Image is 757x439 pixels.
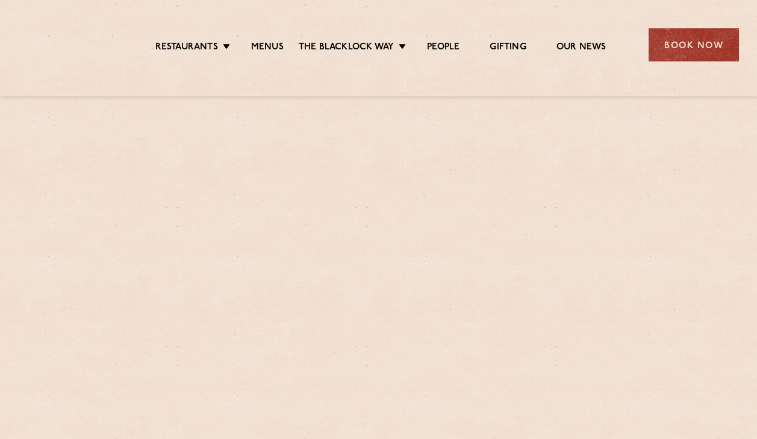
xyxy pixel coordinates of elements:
a: People [427,42,459,55]
div: Book Now [649,28,739,61]
a: Gifting [490,42,526,55]
a: Menus [251,42,284,55]
a: Our News [556,42,606,55]
a: Restaurants [155,42,218,55]
a: The Blacklock Way [299,42,394,55]
img: svg%3E [18,11,119,78]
